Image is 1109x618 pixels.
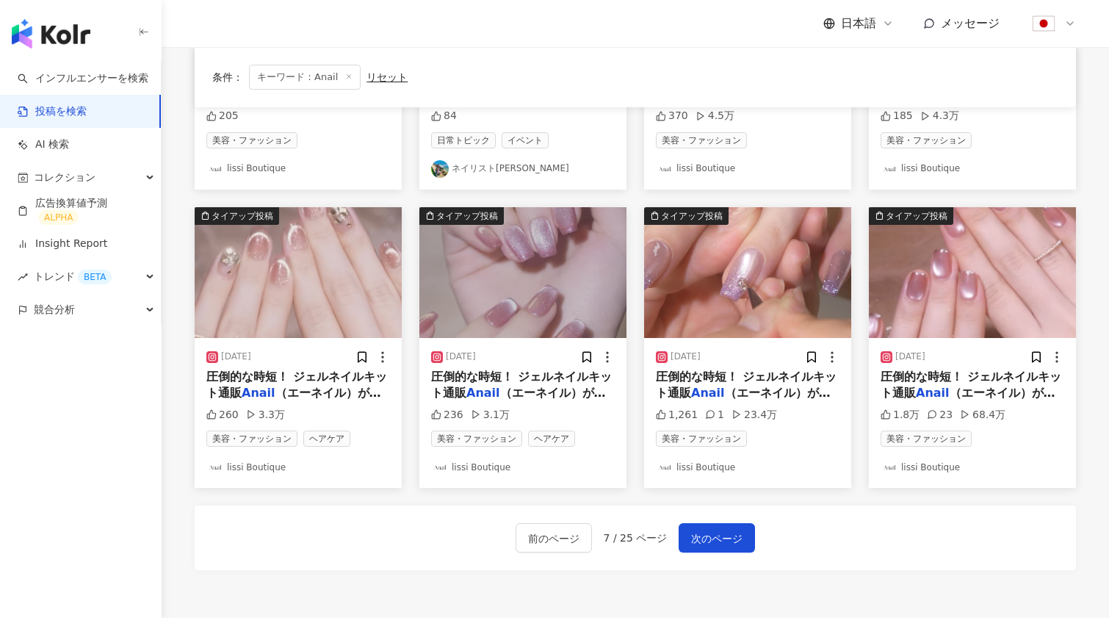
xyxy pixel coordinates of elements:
[34,161,95,194] span: コレクション
[34,260,112,293] span: トレンド
[656,160,673,178] img: KOL Avatar
[881,370,1061,400] span: 圧倒的な時短！ ジェルネイルキット通販
[206,459,390,476] a: KOL Avatarlissi Boutique
[431,459,615,476] a: KOL Avatarlissi Boutique
[656,459,673,476] img: KOL Avatar
[431,386,606,416] span: （エーネイル）が取り扱う人気の
[1030,10,1058,37] img: flag-Japan-800x800.png
[12,19,90,48] img: logo
[34,293,75,326] span: 競合分析
[696,109,734,123] div: 4.5万
[366,71,408,83] div: リセット
[303,431,350,447] span: ヘアケア
[419,207,626,338] button: タイアップ投稿
[431,370,612,400] span: 圧倒的な時短！ ジェルネイルキット通販
[656,431,747,447] span: 美容・ファッション
[881,459,898,476] img: KOL Avatar
[206,386,381,416] span: （エーネイル）が取り扱う人気の
[644,207,851,338] img: post-image
[242,386,275,400] mark: Anail
[691,530,743,547] span: 次のページ
[195,207,402,338] img: post-image
[431,109,457,123] div: 84
[18,237,107,251] a: Insight Report
[528,431,575,447] span: ヘアケア
[18,272,28,282] span: rise
[881,386,1055,416] span: （エーネイル）が取り扱う人気の
[516,523,592,553] button: 前のページ
[679,523,755,553] button: 次のページ
[960,408,1005,423] div: 68.4万
[671,351,701,363] div: [DATE]
[471,408,510,423] div: 3.1万
[78,270,112,284] div: BETA
[419,207,626,338] img: post-image
[221,351,251,363] div: [DATE]
[18,71,148,86] a: searchインフルエンサーを検索
[528,530,579,547] span: 前のページ
[920,109,959,123] div: 4.3万
[206,160,390,178] a: KOL Avatarlissi Boutique
[206,109,239,123] div: 205
[206,408,239,423] div: 260
[881,160,898,178] img: KOL Avatar
[886,209,947,223] div: タイアップ投稿
[249,65,361,90] span: キーワード：Anail
[895,351,925,363] div: [DATE]
[927,408,953,423] div: 23
[18,137,69,152] a: AI 検索
[941,16,1000,30] span: メッセージ
[431,160,615,178] a: KOL Avatarネイリスト[PERSON_NAME]
[246,408,285,423] div: 3.3万
[436,209,498,223] div: タイアップ投稿
[431,431,522,447] span: 美容・ファッション
[502,132,549,148] span: イベント
[18,104,87,119] a: 投稿を検索
[212,209,273,223] div: タイアップ投稿
[206,132,297,148] span: 美容・ファッション
[656,408,698,423] div: 1,261
[841,15,876,32] span: 日本語
[206,431,297,447] span: 美容・ファッション
[431,459,449,476] img: KOL Avatar
[206,370,387,400] span: 圧倒的な時短！ ジェルネイルキット通販
[869,207,1076,338] img: post-image
[661,209,723,223] div: タイアップ投稿
[195,207,402,338] button: タイアップ投稿
[431,160,449,178] img: KOL Avatar
[206,160,224,178] img: KOL Avatar
[656,386,831,416] span: （エーネイル）が取り扱う人気の
[881,109,913,123] div: 185
[691,386,725,400] mark: Anail
[466,386,500,400] mark: Anail
[431,132,496,148] span: 日常トピック
[18,196,149,226] a: 広告換算値予測ALPHA
[446,351,476,363] div: [DATE]
[656,160,839,178] a: KOL Avatarlissi Boutique
[881,160,1064,178] a: KOL Avatarlissi Boutique
[604,532,668,544] span: 7 / 25 ページ
[705,408,724,423] div: 1
[916,386,950,400] mark: Anail
[656,459,839,476] a: KOL Avatarlissi Boutique
[881,459,1064,476] a: KOL Avatarlissi Boutique
[881,408,920,423] div: 1.8万
[881,431,972,447] span: 美容・ファッション
[206,459,224,476] img: KOL Avatar
[431,408,463,423] div: 236
[731,408,777,423] div: 23.4万
[656,109,688,123] div: 370
[644,207,851,338] button: タイアップ投稿
[881,132,972,148] span: 美容・ファッション
[212,71,243,83] span: 条件 ：
[869,207,1076,338] button: タイアップ投稿
[656,132,747,148] span: 美容・ファッション
[656,370,837,400] span: 圧倒的な時短！ ジェルネイルキット通販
